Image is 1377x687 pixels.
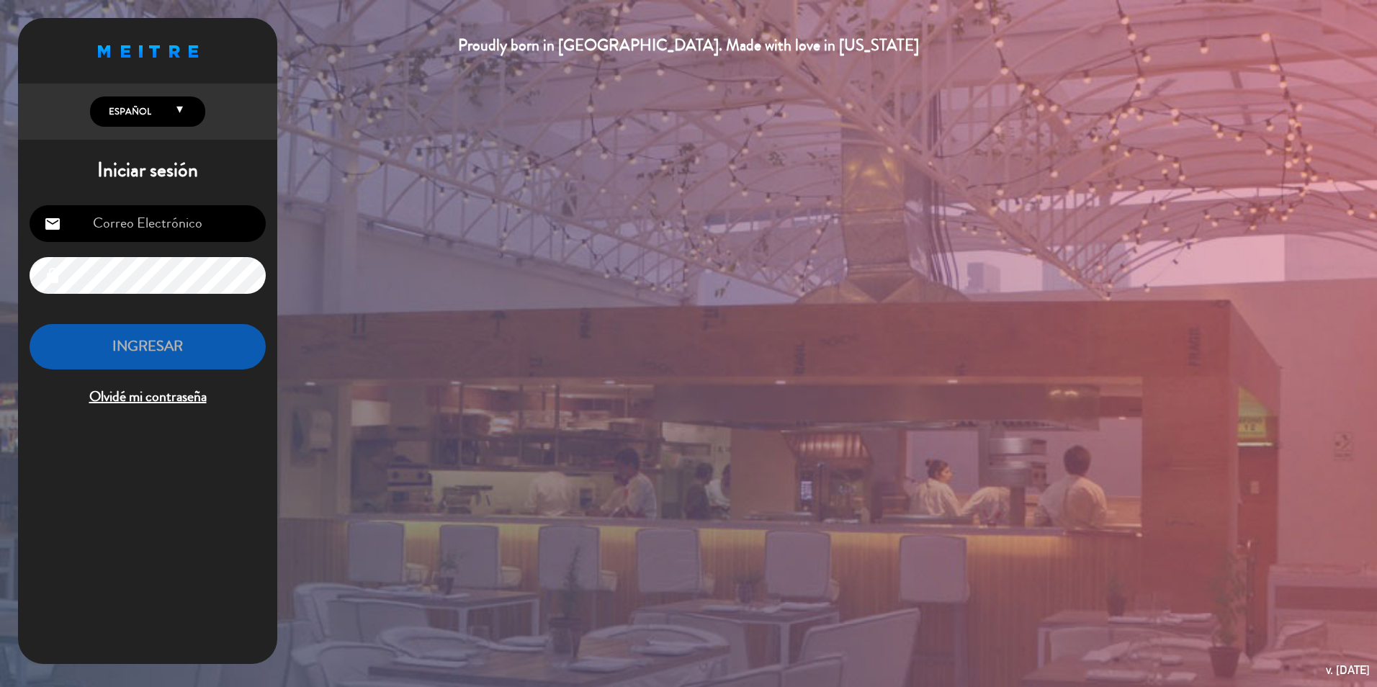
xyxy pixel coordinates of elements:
[44,267,61,284] i: lock
[1326,660,1370,680] div: v. [DATE]
[18,158,277,183] h1: Iniciar sesión
[105,104,151,119] span: Español
[44,215,61,233] i: email
[30,385,266,409] span: Olvidé mi contraseña
[30,324,266,369] button: INGRESAR
[30,205,266,242] input: Correo Electrónico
